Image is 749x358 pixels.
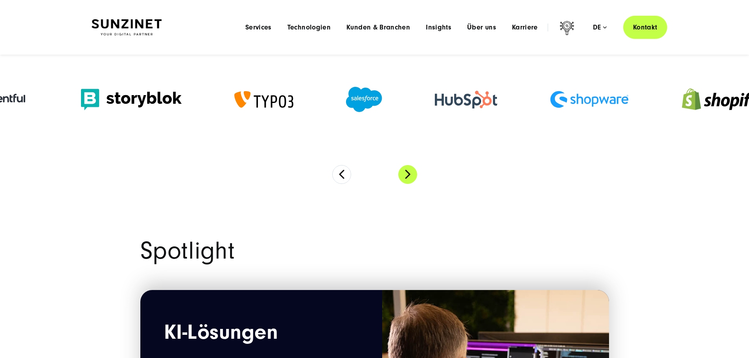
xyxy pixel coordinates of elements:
a: Kontakt [623,16,667,39]
img: HubSpot Gold Partner Agentur - Digitalagentur SUNZINET [435,91,497,108]
div: de [593,24,607,31]
a: Karriere [512,24,538,31]
a: Technologien [287,24,331,31]
img: Storyblok logo Storyblok Headless CMS Agentur SUNZINET (1) [81,89,182,110]
a: Services [245,24,272,31]
img: Salesforce Partner Agentur - Digitalagentur SUNZINET [346,87,382,112]
a: Kunden & Branchen [346,24,410,31]
h2: Spotlight [140,239,609,263]
img: Shopware Partner Agentur - Digitalagentur SUNZINET [550,91,629,108]
h2: KI-Lösungen [164,321,359,347]
img: SUNZINET Full Service Digital Agentur [92,19,162,36]
a: Insights [426,24,451,31]
button: Previous [332,165,351,184]
button: Next [398,165,417,184]
img: TYPO3 Gold Memeber Agentur - Digitalagentur für TYPO3 CMS Entwicklung SUNZINET [234,91,293,108]
a: Über uns [467,24,496,31]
